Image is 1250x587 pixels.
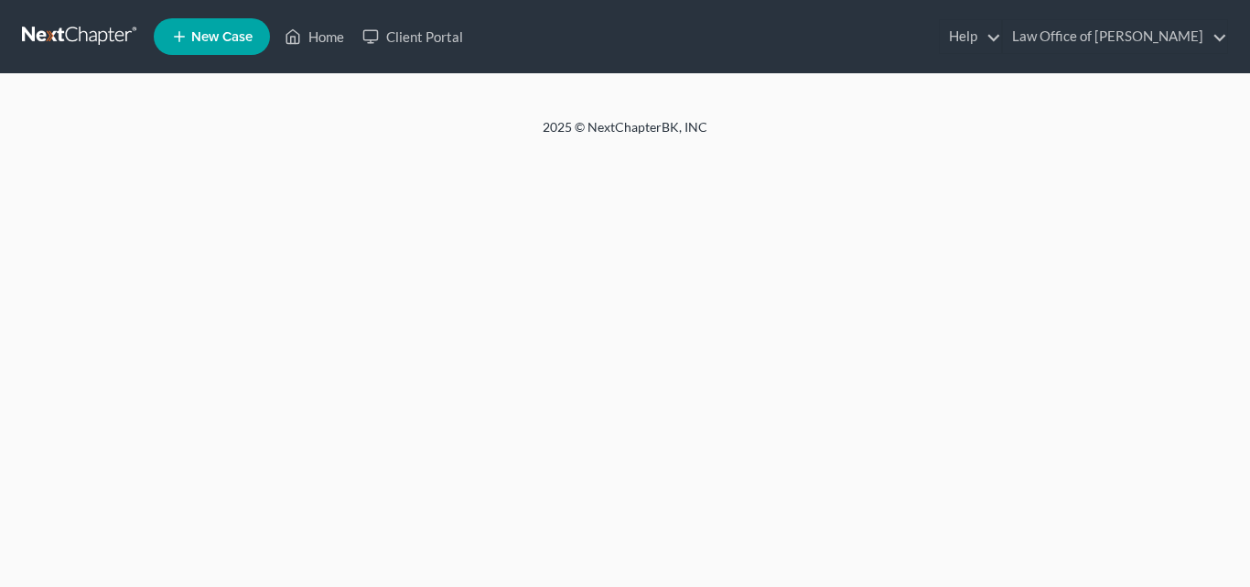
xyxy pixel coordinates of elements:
a: Home [275,20,353,53]
a: Help [940,20,1001,53]
a: Law Office of [PERSON_NAME] [1003,20,1227,53]
div: 2025 © NextChapterBK, INC [103,118,1147,151]
new-legal-case-button: New Case [154,18,270,55]
a: Client Portal [353,20,472,53]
